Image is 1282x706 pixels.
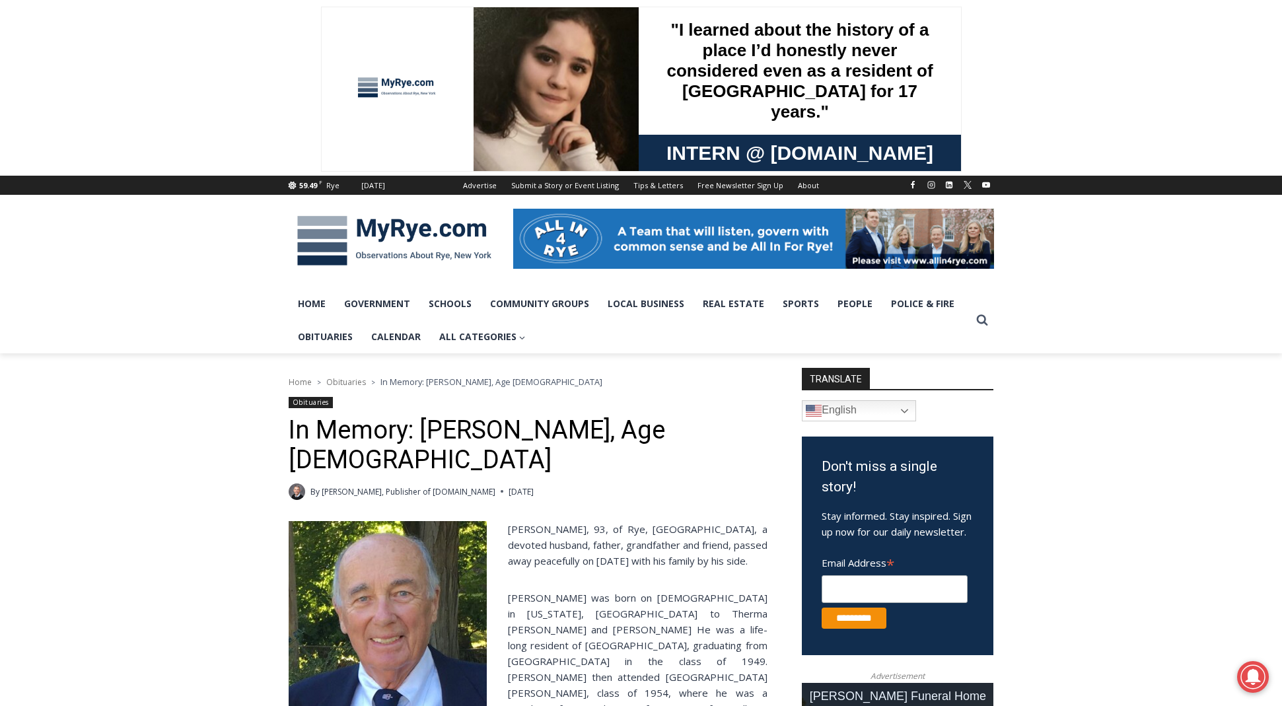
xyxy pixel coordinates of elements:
a: Sports [773,287,828,320]
span: By [310,485,320,498]
a: Calendar [362,320,430,353]
h3: Don't miss a single story! [822,456,974,498]
a: Community Groups [481,287,598,320]
a: Obituaries [289,320,362,353]
span: 59.49 [299,180,317,190]
span: Open Tues. - Sun. [PHONE_NUMBER] [4,136,129,186]
button: View Search Form [970,308,994,332]
a: Government [335,287,419,320]
a: Local Business [598,287,694,320]
img: en [806,403,822,419]
span: > [317,378,321,387]
a: Home [289,376,312,388]
span: F [319,178,322,186]
h1: In Memory: [PERSON_NAME], Age [DEMOGRAPHIC_DATA] [289,415,767,476]
p: Stay informed. Stay inspired. Sign up now for our daily newsletter. [822,508,974,540]
a: X [960,177,976,193]
nav: Breadcrumbs [289,375,767,388]
span: > [371,378,375,387]
a: Submit a Story or Event Listing [504,176,626,195]
a: Obituaries [289,397,333,408]
a: YouTube [978,177,994,193]
img: All in for Rye [513,209,994,268]
div: Rye [326,180,339,192]
a: Real Estate [694,287,773,320]
a: People [828,287,882,320]
a: About [791,176,826,195]
nav: Secondary Navigation [456,176,826,195]
a: Instagram [923,177,939,193]
div: Located at [STREET_ADDRESS][PERSON_NAME] [135,83,188,158]
a: Home [289,287,335,320]
a: Obituaries [326,376,366,388]
span: Advertisement [857,670,938,682]
nav: Primary Navigation [289,287,970,354]
span: In Memory: [PERSON_NAME], Age [DEMOGRAPHIC_DATA] [380,376,602,388]
a: Tips & Letters [626,176,690,195]
a: Free Newsletter Sign Up [690,176,791,195]
button: Child menu of All Categories [430,320,535,353]
div: "I learned about the history of a place I’d honestly never considered even as a resident of [GEOG... [334,1,624,128]
strong: TRANSLATE [802,368,870,389]
a: Author image [289,483,305,500]
a: Police & Fire [882,287,964,320]
div: [DATE] [361,180,385,192]
a: Advertise [456,176,504,195]
a: Linkedin [941,177,957,193]
time: [DATE] [509,485,534,498]
a: Facebook [905,177,921,193]
a: Intern @ [DOMAIN_NAME] [318,128,640,164]
span: Intern @ [DOMAIN_NAME] [345,131,612,161]
a: Schools [419,287,481,320]
a: English [802,400,916,421]
img: MyRye.com [289,207,500,275]
p: [PERSON_NAME], 93, of Rye, [GEOGRAPHIC_DATA], a devoted husband, father, grandfather and friend, ... [289,521,767,569]
label: Email Address [822,549,968,573]
a: [PERSON_NAME], Publisher of [DOMAIN_NAME] [322,486,495,497]
a: Open Tues. - Sun. [PHONE_NUMBER] [1,133,133,164]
